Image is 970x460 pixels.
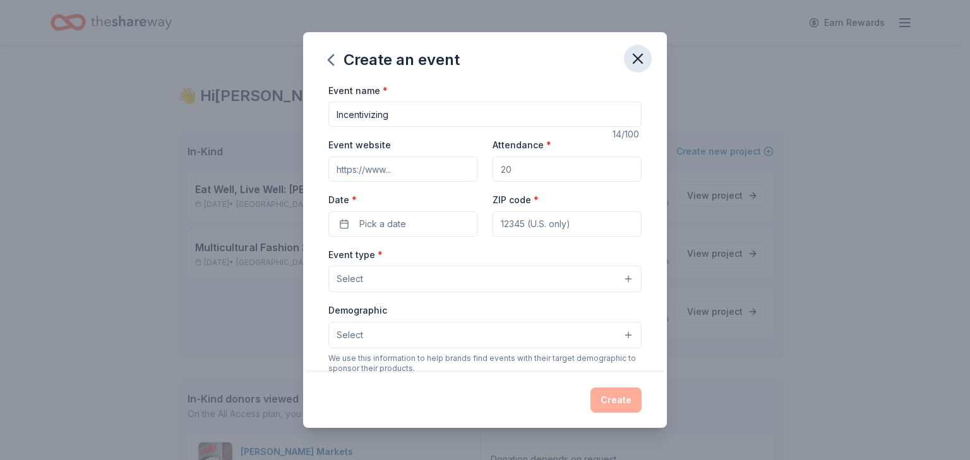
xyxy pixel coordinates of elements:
[493,156,642,182] input: 20
[493,211,642,237] input: 12345 (U.S. only)
[328,249,383,261] label: Event type
[328,139,391,151] label: Event website
[493,194,539,206] label: ZIP code
[328,102,642,127] input: Spring Fundraiser
[337,271,363,286] span: Select
[328,194,477,206] label: Date
[493,139,551,151] label: Attendance
[328,266,642,292] button: Select
[328,156,477,182] input: https://www...
[328,353,642,374] div: We use this information to help brands find events with their target demographic to sponsor their...
[328,85,388,97] label: Event name
[337,327,363,343] span: Select
[328,211,477,237] button: Pick a date
[328,50,460,70] div: Create an event
[359,216,406,232] span: Pick a date
[613,127,642,142] div: 14 /100
[328,322,642,348] button: Select
[328,304,387,317] label: Demographic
